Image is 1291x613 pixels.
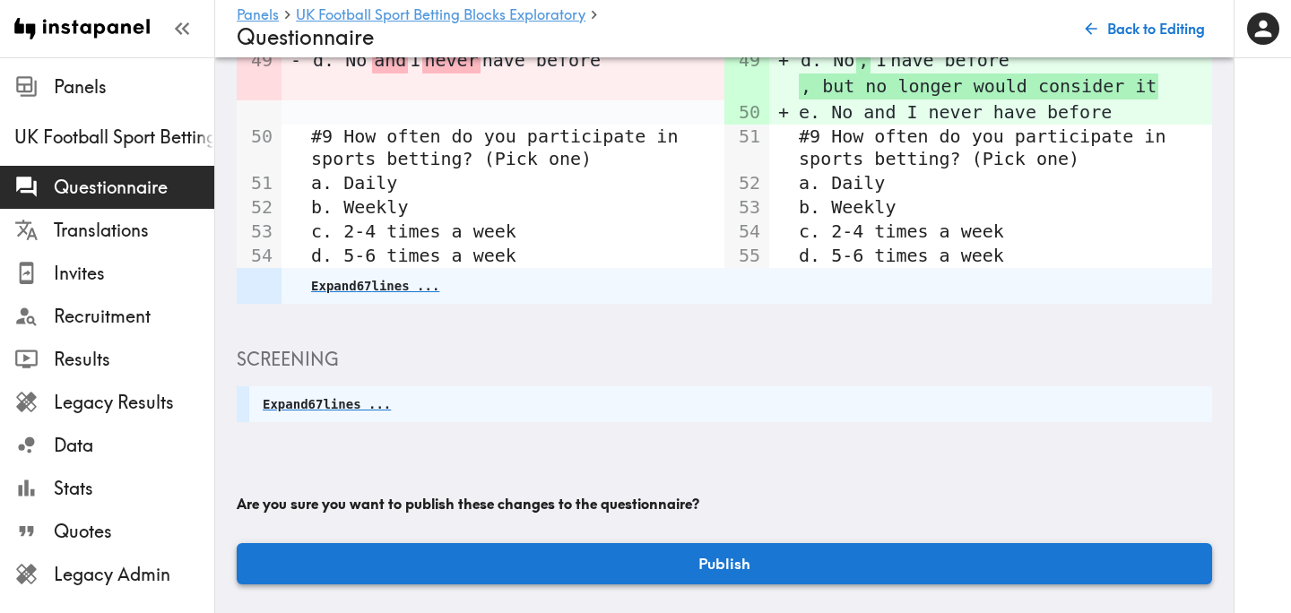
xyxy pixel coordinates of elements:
[296,7,585,24] a: UK Football Sport Betting Blocks Exploratory
[290,49,301,72] pre: -
[54,261,214,286] span: Invites
[246,220,273,243] pre: 53
[372,47,408,73] span: and
[408,47,422,73] span: I
[888,47,1010,73] span: have before
[311,279,439,293] pre: Expand 67 lines ...
[799,73,1158,99] span: , but no longer would consider it
[14,125,214,150] span: UK Football Sport Betting Blocks Exploratory
[733,220,760,243] pre: 54
[246,196,273,219] pre: 52
[311,125,723,170] pre: #9 How often do you participate in sports betting? (Pick one)
[54,347,214,372] span: Results
[311,245,723,267] pre: d. 5-6 times a week
[874,47,888,73] span: I
[422,47,480,73] span: never
[799,220,1211,243] pre: c. 2-4 times a week
[54,562,214,587] span: Legacy Admin
[733,245,760,267] pre: 55
[778,101,789,124] pre: +
[799,196,1211,219] pre: b. Weekly
[311,220,723,243] pre: c. 2-4 times a week
[246,172,273,194] pre: 51
[799,101,1211,124] pre: e. No and I never have before
[856,47,871,73] span: ,
[54,304,214,329] span: Recruitment
[54,519,214,544] span: Quotes
[54,433,214,458] span: Data
[799,125,1211,170] pre: #9 How often do you participate in sports betting? (Pick one)
[237,347,1212,372] h5: Screening
[311,47,368,73] span: d. No
[311,196,723,219] pre: b. Weekly
[799,47,856,73] span: d. No
[237,543,1212,584] button: Publish
[733,196,760,219] pre: 53
[246,49,273,72] pre: 49
[733,125,760,148] pre: 51
[481,47,602,73] span: have before
[246,125,273,148] pre: 50
[54,175,214,200] span: Questionnaire
[246,245,273,267] pre: 54
[733,101,760,124] pre: 50
[733,172,760,194] pre: 52
[778,49,789,72] pre: +
[54,390,214,415] span: Legacy Results
[1079,11,1212,47] button: Back to Editing
[311,172,723,194] pre: a. Daily
[237,495,699,513] b: Are you sure you want to publish these changes to the questionnaire?
[237,7,279,24] a: Panels
[54,74,214,99] span: Panels
[733,49,760,72] pre: 49
[54,218,214,243] span: Translations
[799,172,1211,194] pre: a. Daily
[237,24,1064,50] h4: Questionnaire
[54,476,214,501] span: Stats
[263,397,391,411] pre: Expand 67 lines ...
[799,245,1211,267] pre: d. 5-6 times a week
